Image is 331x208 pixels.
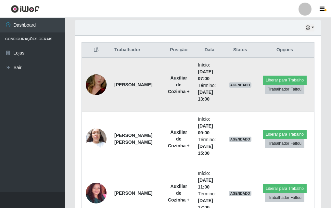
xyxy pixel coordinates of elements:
th: Trabalhador [110,43,163,58]
time: [DATE] 07:00 [198,69,213,81]
img: 1750954658696.jpeg [86,125,107,153]
strong: [PERSON_NAME] [114,190,152,196]
span: AGENDADO [229,137,252,142]
strong: Auxiliar de Cozinha + [168,75,190,94]
img: CoreUI Logo [11,5,40,13]
strong: [PERSON_NAME] [114,82,152,87]
li: Início: [198,116,221,136]
strong: Auxiliar de Cozinha + [168,184,190,202]
time: [DATE] 09:00 [198,123,213,135]
time: [DATE] 13:00 [198,90,213,102]
th: Data [194,43,225,58]
th: Opções [255,43,314,58]
li: Início: [198,170,221,190]
button: Liberar para Trabalho [263,130,307,139]
button: Liberar para Trabalho [263,76,307,85]
time: [DATE] 15:00 [198,144,213,156]
li: Início: [198,62,221,82]
li: Término: [198,136,221,157]
time: [DATE] 11:00 [198,177,213,190]
strong: Auxiliar de Cozinha + [168,129,190,148]
img: 1699061464365.jpeg [86,66,107,103]
button: Liberar para Trabalho [263,184,307,193]
span: AGENDADO [229,191,252,196]
li: Término: [198,82,221,103]
button: Trabalhador Faltou [265,139,304,148]
th: Posição [163,43,194,58]
button: Trabalhador Faltou [265,193,304,202]
button: Trabalhador Faltou [265,85,304,94]
span: AGENDADO [229,82,252,88]
strong: [PERSON_NAME] [PERSON_NAME] [114,133,152,145]
th: Status [225,43,256,58]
